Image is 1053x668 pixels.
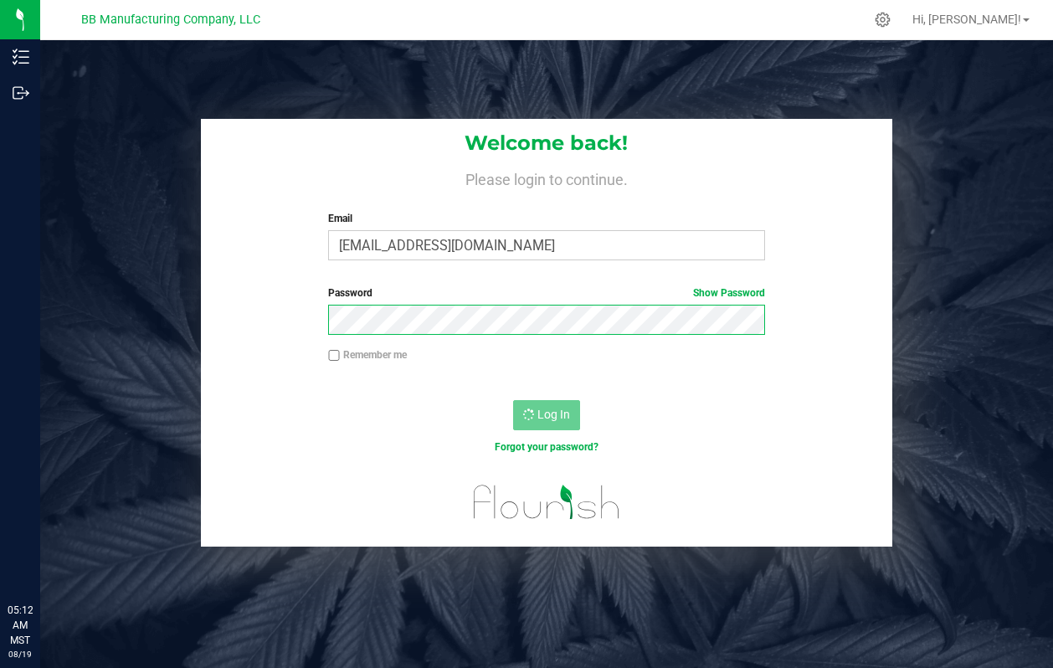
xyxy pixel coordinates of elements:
span: Password [328,287,372,299]
span: Log In [537,408,570,421]
label: Remember me [328,347,407,362]
img: flourish_logo.svg [460,472,634,532]
button: Log In [513,400,580,430]
input: Remember me [328,350,340,362]
h4: Please login to continue. [201,167,893,188]
span: Hi, [PERSON_NAME]! [912,13,1021,26]
p: 05:12 AM MST [8,603,33,648]
span: BB Manufacturing Company, LLC [81,13,260,27]
inline-svg: Inventory [13,49,29,65]
a: Forgot your password? [495,441,598,453]
h1: Welcome back! [201,132,893,154]
p: 08/19 [8,648,33,660]
a: Show Password [693,287,765,299]
label: Email [328,211,764,226]
inline-svg: Outbound [13,85,29,101]
div: Manage settings [872,12,893,28]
